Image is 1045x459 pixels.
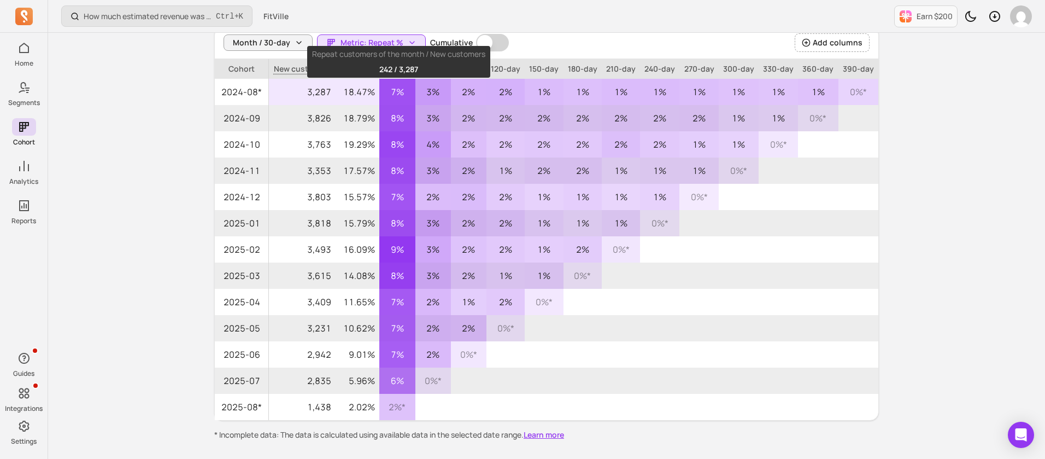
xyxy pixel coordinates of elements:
p: 2% [486,289,525,315]
p: 7% [379,184,415,210]
p: 14.08% [336,263,379,289]
p: 18.79% [336,105,379,131]
p: Guides [13,369,34,378]
button: Month / 30-day [224,34,313,51]
p: 15.57% [336,184,379,210]
button: How much estimated revenue was generated from a campaign?Ctrl+K [61,5,253,27]
p: 2% [451,158,486,184]
p: 1% [719,105,759,131]
p: 1% [602,158,640,184]
p: 1% [525,79,563,105]
p: 4% [415,131,451,158]
p: 60-day [415,59,451,79]
p: 8% [379,210,415,236]
p: 1% [759,105,798,131]
p: 150-day [525,59,563,79]
p: 2% [525,158,563,184]
span: 2024-09 [215,105,268,131]
img: avatar [1010,5,1032,27]
p: 2% [451,236,486,263]
p: 10.62% [336,315,379,341]
p: 3% [415,210,451,236]
p: 120-day [486,59,525,79]
p: 9.01% [336,341,379,368]
p: 2% [486,131,525,158]
span: 2025-07 [215,368,268,394]
p: 1% [525,236,563,263]
span: 2025-05 [215,315,268,341]
div: Open Intercom Messenger [1008,422,1034,448]
p: Earn $200 [917,11,953,22]
p: 1% [602,79,640,105]
p: 8% [379,158,415,184]
button: Guides [12,347,36,380]
button: FitVille [257,7,295,26]
p: 1% [602,210,640,236]
span: 2025-01 [215,210,268,236]
p: * Incomplete data: The data is calculated using available data in the selected date range. [214,429,879,440]
p: 3% [415,105,451,131]
button: Metric: Repeat % [317,34,426,51]
span: 2025-08* [215,394,268,420]
span: Month / 30-day [233,37,290,48]
p: 30-day [379,59,415,79]
p: 2% [640,131,679,158]
button: Add columns [795,33,870,52]
p: 3% [415,263,451,289]
p: 2% [451,105,486,131]
p: 1% [759,79,798,105]
p: 1% [525,263,563,289]
p: 3,493 [269,236,336,263]
p: 2% [486,79,525,105]
span: 2024-08* [215,79,268,105]
p: 3,287 [269,79,336,105]
p: 7% [379,341,415,368]
p: 2% [451,131,486,158]
p: 270-day [679,59,718,79]
p: 2,942 [269,341,336,368]
p: 1% [719,131,759,158]
kbd: K [239,12,243,21]
p: 7% [379,289,415,315]
span: Add columns [813,37,862,48]
p: 1% [798,79,838,105]
p: 18.47% [336,79,379,105]
p: 2% [679,105,718,131]
p: 2% [563,236,602,263]
p: Integrations [5,404,43,413]
p: 3,763 [269,131,336,158]
p: 210-day [602,59,640,79]
p: 2.02% [336,394,379,420]
p: 1% [679,131,718,158]
p: 1% [640,79,679,105]
p: 2% [563,105,602,131]
span: Metric: Repeat % [340,37,403,48]
p: 240-day [640,59,679,79]
p: 2% [486,236,525,263]
p: 2% [602,131,640,158]
p: 6% [379,368,415,394]
p: Settings [11,437,37,446]
p: Cohort [13,138,35,147]
p: 1% [602,184,640,210]
p: 3% [415,79,451,105]
p: 8% [379,105,415,131]
p: How much estimated revenue was generated from a campaign? [84,11,212,22]
span: 2025-02 [215,236,268,263]
p: 1% [640,184,679,210]
p: Segments [8,98,40,107]
p: 2% [451,315,486,341]
p: 2% [415,315,451,341]
p: 16.09% [336,236,379,263]
p: 2% [415,289,451,315]
p: 1% [563,79,602,105]
p: 2% [451,184,486,210]
p: 17.57% [336,158,379,184]
span: 2025-06 [215,341,268,368]
span: 2025-03 [215,263,268,289]
button: Earn $200 [894,5,958,27]
p: 3,818 [269,210,336,236]
p: 2% [602,105,640,131]
span: 2024-10 [215,131,268,158]
p: 15.79% [336,210,379,236]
